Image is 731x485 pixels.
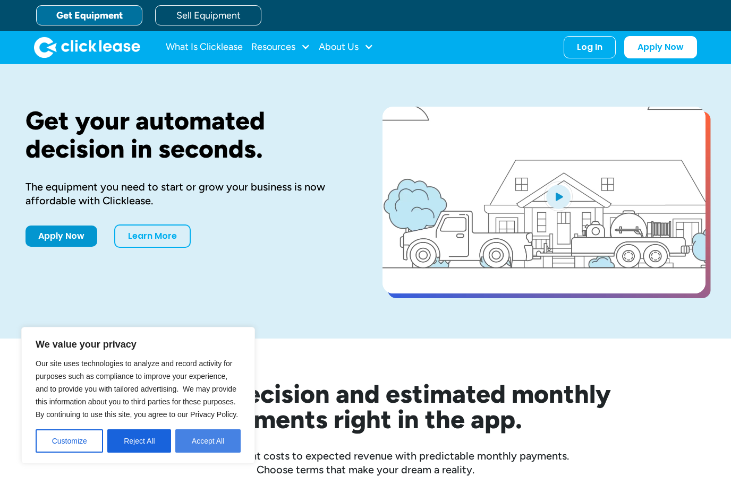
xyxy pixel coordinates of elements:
[36,359,238,419] span: Our site uses technologies to analyze and record activity for purposes such as compliance to impr...
[34,37,140,58] a: home
[36,338,241,351] p: We value your privacy
[544,181,573,211] img: Blue play button logo on a light blue circular background
[25,107,348,163] h1: Get your automated decision in seconds.
[577,42,602,53] div: Log In
[251,37,310,58] div: Resources
[166,37,243,58] a: What Is Clicklease
[21,327,255,464] div: We value your privacy
[25,180,348,207] div: The equipment you need to start or grow your business is now affordable with Clicklease.
[175,429,241,453] button: Accept All
[319,37,373,58] div: About Us
[68,381,663,432] h2: See your decision and estimated monthly payments right in the app.
[36,429,103,453] button: Customize
[624,36,697,58] a: Apply Now
[382,107,705,293] a: open lightbox
[25,226,97,247] a: Apply Now
[114,224,191,248] a: Learn More
[25,449,705,477] div: Compare equipment costs to expected revenue with predictable monthly payments. Choose terms that ...
[36,5,142,25] a: Get Equipment
[34,37,140,58] img: Clicklease logo
[155,5,261,25] a: Sell Equipment
[107,429,171,453] button: Reject All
